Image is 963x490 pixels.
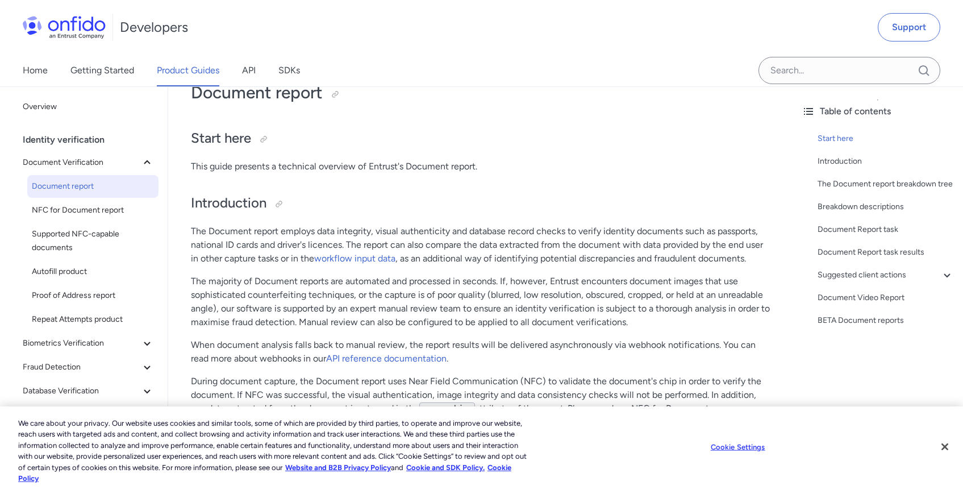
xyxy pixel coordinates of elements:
[191,194,770,213] h2: Introduction
[242,55,256,86] a: API
[32,289,154,302] span: Proof of Address report
[32,265,154,279] span: Autofill product
[818,155,954,168] a: Introduction
[18,380,159,402] button: Database Verification
[818,246,954,259] a: Document Report task results
[818,268,954,282] a: Suggested client actions
[818,132,954,146] a: Start here
[419,402,475,414] code: properties
[32,227,154,255] span: Supported NFC-capable documents
[758,57,940,84] input: Onfido search input field
[818,200,954,214] a: Breakdown descriptions
[27,284,159,307] a: Proof of Address report
[878,13,940,41] a: Support
[314,253,395,264] a: workflow input data
[18,418,530,484] div: We care about your privacy. Our website uses cookies and similar tools, some of which are provide...
[191,375,770,429] p: During document capture, the Document report uses Near Field Communication (NFC) to validate the ...
[18,332,159,355] button: Biometrics Verification
[23,55,48,86] a: Home
[27,260,159,283] a: Autofill product
[27,175,159,198] a: Document report
[23,16,106,39] img: Onfido Logo
[18,95,159,118] a: Overview
[802,105,954,118] div: Table of contents
[702,436,773,459] button: Cookie Settings
[18,151,159,174] button: Document Verification
[191,129,770,148] h2: Start here
[818,177,954,191] a: The Document report breakdown tree
[18,404,159,426] button: eID Verification
[23,128,163,151] div: Identity verification
[27,199,159,222] a: NFC for Document report
[23,360,140,374] span: Fraud Detection
[120,18,188,36] h1: Developers
[818,314,954,327] a: BETA Document reports
[18,356,159,379] button: Fraud Detection
[23,156,140,169] span: Document Verification
[191,81,770,104] h1: Document report
[32,313,154,326] span: Repeat Attempts product
[191,338,770,366] p: When document analysis falls back to manual review, the report results will be delivered asynchro...
[70,55,134,86] a: Getting Started
[23,384,140,398] span: Database Verification
[285,463,391,472] a: More information about our cookie policy., opens in a new tab
[191,160,770,173] p: This guide presents a technical overview of Entrust's Document report.
[191,225,770,265] p: The Document report employs data integrity, visual authenticity and database record checks to ver...
[818,223,954,236] a: Document Report task
[157,55,219,86] a: Product Guides
[32,180,154,193] span: Document report
[23,100,154,114] span: Overview
[326,353,447,364] a: API reference documentation
[27,223,159,259] a: Supported NFC-capable documents
[27,308,159,331] a: Repeat Attempts product
[406,463,485,472] a: Cookie and SDK Policy.
[818,291,954,305] a: Document Video Report
[932,434,957,459] button: Close
[278,55,300,86] a: SDKs
[23,337,140,350] span: Biometrics Verification
[191,275,770,329] p: The majority of Document reports are automated and processed in seconds. If, however, Entrust enc...
[32,204,154,217] span: NFC for Document report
